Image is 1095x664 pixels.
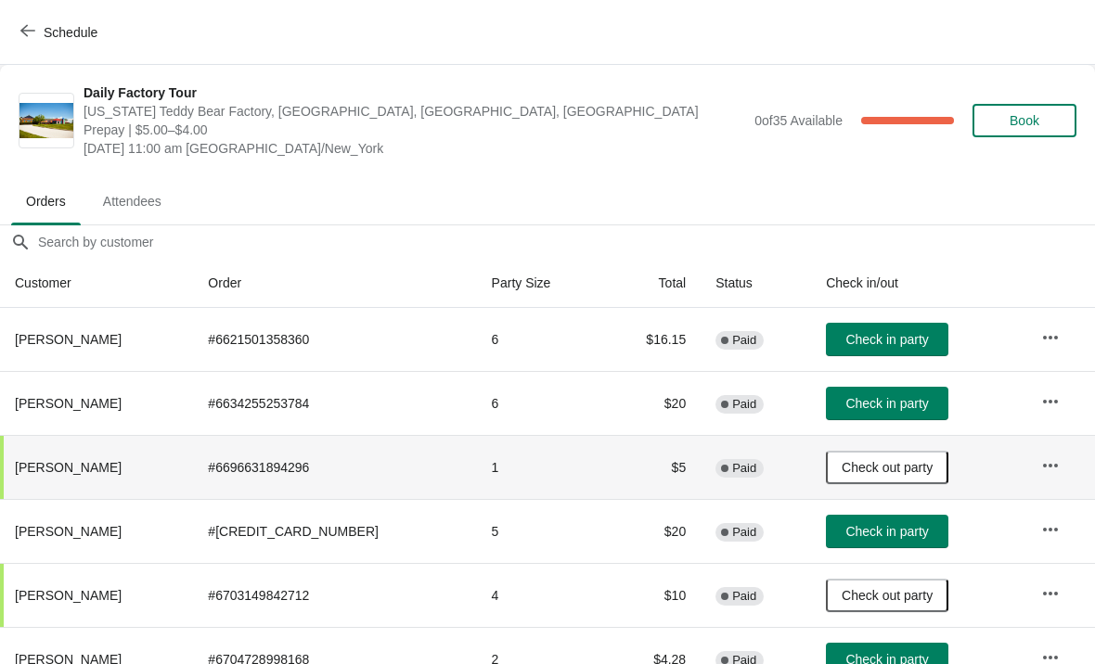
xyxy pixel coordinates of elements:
span: [PERSON_NAME] [15,588,122,603]
td: # [CREDIT_CARD_NUMBER] [193,499,476,563]
span: Daily Factory Tour [84,83,745,102]
th: Total [602,259,701,308]
button: Check out party [826,451,948,484]
span: [PERSON_NAME] [15,332,122,347]
input: Search by customer [37,225,1095,259]
td: 5 [477,499,603,563]
td: $5 [602,435,701,499]
span: Paid [732,461,756,476]
th: Party Size [477,259,603,308]
img: Daily Factory Tour [19,103,73,139]
button: Check out party [826,579,948,612]
td: 6 [477,371,603,435]
th: Status [701,259,811,308]
span: Book [1010,113,1039,128]
span: [PERSON_NAME] [15,524,122,539]
span: Paid [732,525,756,540]
span: [DATE] 11:00 am [GEOGRAPHIC_DATA]/New_York [84,139,745,158]
span: Schedule [44,25,97,40]
span: Check in party [845,524,928,539]
td: # 6696631894296 [193,435,476,499]
td: $16.15 [602,308,701,371]
span: Paid [732,589,756,604]
td: $10 [602,563,701,627]
button: Check in party [826,387,948,420]
button: Schedule [9,16,112,49]
span: Attendees [88,185,176,218]
th: Check in/out [811,259,1026,308]
span: Paid [732,333,756,348]
span: Orders [11,185,81,218]
span: Paid [732,397,756,412]
td: 6 [477,308,603,371]
button: Check in party [826,323,948,356]
span: Prepay | $5.00–$4.00 [84,121,745,139]
span: [PERSON_NAME] [15,460,122,475]
td: # 6634255253784 [193,371,476,435]
span: Check out party [842,460,933,475]
span: 0 of 35 Available [754,113,843,128]
td: $20 [602,499,701,563]
span: Check in party [845,396,928,411]
button: Check in party [826,515,948,548]
span: Check in party [845,332,928,347]
td: # 6621501358360 [193,308,476,371]
button: Book [973,104,1076,137]
span: Check out party [842,588,933,603]
td: 1 [477,435,603,499]
td: # 6703149842712 [193,563,476,627]
td: $20 [602,371,701,435]
span: [PERSON_NAME] [15,396,122,411]
th: Order [193,259,476,308]
span: [US_STATE] Teddy Bear Factory, [GEOGRAPHIC_DATA], [GEOGRAPHIC_DATA], [GEOGRAPHIC_DATA] [84,102,745,121]
td: 4 [477,563,603,627]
